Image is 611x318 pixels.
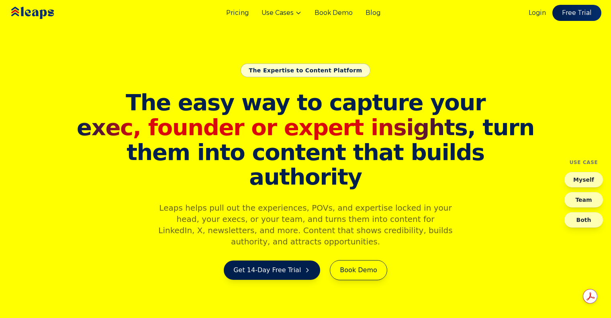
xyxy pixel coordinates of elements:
[315,8,353,18] a: Book Demo
[570,159,598,166] h4: Use Case
[151,202,460,247] p: Leaps helps pull out the experiences, POVs, and expertise locked in your head, your execs, or you...
[564,192,603,207] button: Team
[564,212,603,228] button: Both
[330,260,387,280] a: Book Demo
[552,5,601,21] a: Free Trial
[241,64,371,77] div: The Expertise to Content Platform
[126,89,485,115] span: The easy way to capture your
[262,8,302,18] button: Use Cases
[74,115,537,140] span: , turn
[74,140,537,189] span: them into content that builds authority
[529,8,546,18] a: Login
[77,114,467,140] span: exec, founder or expert insights
[10,1,78,25] img: Leaps Logo
[224,261,320,280] a: Get 14-Day Free Trial
[366,8,380,18] a: Blog
[226,8,249,18] a: Pricing
[564,172,603,187] button: Myself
